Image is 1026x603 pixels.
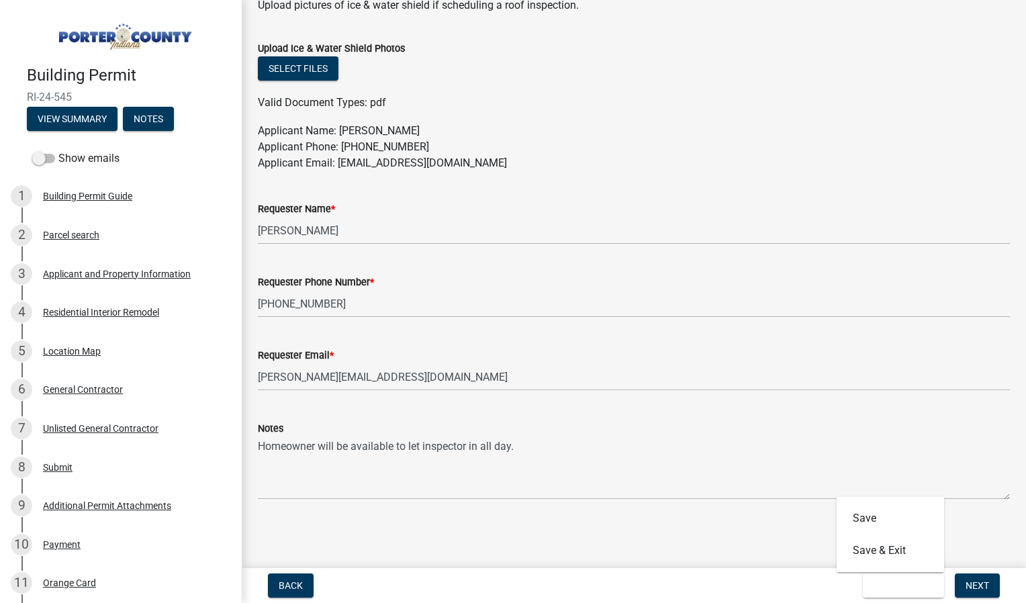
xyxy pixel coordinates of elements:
div: Building Permit Guide [43,191,132,201]
label: Notes [258,424,283,434]
div: 1 [11,185,32,207]
div: 7 [11,418,32,439]
span: Save & Exit [874,580,925,591]
button: Notes [123,107,174,131]
button: Save & Exit [863,573,944,598]
button: Next [955,573,1000,598]
div: Applicant and Property Information [43,269,191,279]
button: Select files [258,56,338,81]
div: Save & Exit [837,497,944,572]
span: Valid Document Types: pdf [258,96,386,109]
span: RI-24-545 [27,91,215,103]
label: Requester Name [258,205,335,214]
div: 10 [11,534,32,555]
label: Upload Ice & Water Shield Photos [258,44,405,54]
div: Additional Permit Attachments [43,501,171,510]
label: Show emails [32,150,120,167]
div: Submit [43,463,73,472]
div: Location Map [43,346,101,356]
div: 3 [11,263,32,285]
div: 4 [11,301,32,323]
button: View Summary [27,107,118,131]
button: Save [837,502,944,535]
span: Next [966,580,989,591]
div: 9 [11,495,32,516]
div: Payment [43,540,81,549]
div: Unlisted General Contractor [43,424,158,433]
h4: Building Permit [27,66,231,85]
div: General Contractor [43,385,123,394]
div: 2 [11,224,32,246]
p: Applicant Name: [PERSON_NAME] Applicant Phone: [PHONE_NUMBER] Applicant Email: [EMAIL_ADDRESS][DO... [258,123,1010,171]
div: Parcel search [43,230,99,240]
button: Save & Exit [837,535,944,567]
div: 5 [11,340,32,362]
span: Back [279,580,303,591]
img: Porter County, Indiana [27,14,220,52]
label: Requester Phone Number [258,278,374,287]
label: Requester Email [258,351,334,361]
div: 6 [11,379,32,400]
div: Orange Card [43,578,96,588]
wm-modal-confirm: Summary [27,114,118,125]
div: 11 [11,572,32,594]
wm-modal-confirm: Notes [123,114,174,125]
button: Back [268,573,314,598]
div: Residential Interior Remodel [43,308,159,317]
div: 8 [11,457,32,478]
